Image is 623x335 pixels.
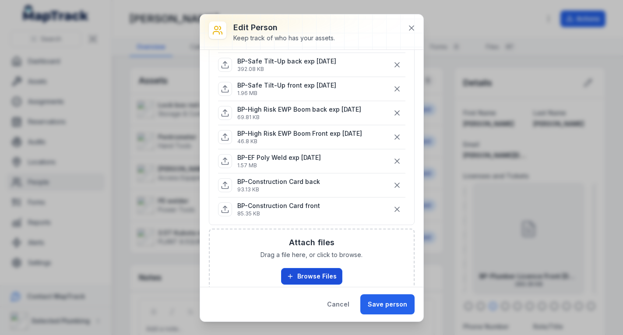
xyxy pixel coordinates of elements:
h3: Attach files [289,236,334,249]
p: BP-High Risk EWP Boom back exp [DATE] [237,105,361,114]
button: Save person [360,294,415,314]
p: BP-Construction Card back [237,177,320,186]
button: Cancel [320,294,357,314]
p: 69.81 KB [237,114,361,121]
button: Browse Files [281,268,342,285]
p: BP-High Risk EWP Boom Front exp [DATE] [237,129,362,138]
p: BP-Safe Tilt-Up front exp [DATE] [237,81,336,90]
h3: Edit person [233,21,335,34]
p: BP-Safe Tilt-Up back exp [DATE] [237,57,336,66]
p: 85.35 KB [237,210,320,217]
span: Drag a file here, or click to browse. [260,250,363,259]
p: 392.08 KB [237,66,336,73]
p: 1.57 MB [237,162,321,169]
p: 1.96 MB [237,90,336,97]
p: 46.8 KB [237,138,362,145]
p: BP-Construction Card front [237,201,320,210]
p: BP-EF Poly Weld exp [DATE] [237,153,321,162]
p: 93.13 KB [237,186,320,193]
div: Keep track of who has your assets. [233,34,335,42]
